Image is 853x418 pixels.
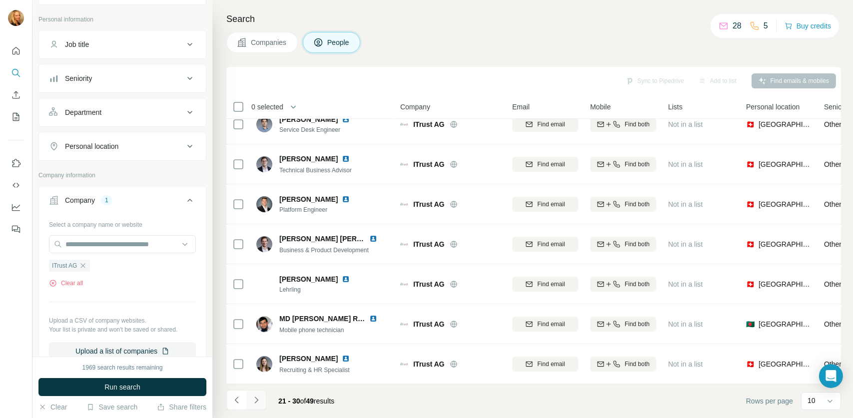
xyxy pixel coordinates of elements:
[746,102,800,112] span: Personal location
[279,235,399,243] span: [PERSON_NAME] [PERSON_NAME]
[625,160,650,169] span: Find both
[759,279,812,289] span: [GEOGRAPHIC_DATA]
[625,240,650,249] span: Find both
[49,342,196,360] button: Upload a list of companies
[256,276,272,292] img: Avatar
[413,119,445,129] span: ITrust AG
[400,200,408,208] img: Logo of ITrust AG
[512,277,578,292] button: Find email
[785,19,831,33] button: Buy credits
[590,197,656,212] button: Find both
[759,319,812,329] span: [GEOGRAPHIC_DATA]
[537,360,565,369] span: Find email
[537,320,565,329] span: Find email
[104,382,140,392] span: Run search
[39,32,206,56] button: Job title
[400,120,408,128] img: Logo of ITrust AG
[256,196,272,212] img: Avatar
[625,320,650,329] span: Find both
[590,157,656,172] button: Find both
[279,125,362,134] span: Service Desk Engineer
[764,20,768,32] p: 5
[65,73,92,83] div: Seniority
[38,15,206,24] p: Personal information
[746,239,755,249] span: 🇨🇭
[413,199,445,209] span: ITrust AG
[300,397,306,405] span: of
[746,319,755,329] span: 🇧🇩
[668,160,703,168] span: Not in a list
[65,39,89,49] div: Job title
[8,176,24,194] button: Use Surfe API
[400,240,408,248] img: Logo of ITrust AG
[413,279,445,289] span: ITrust AG
[65,107,101,117] div: Department
[512,157,578,172] button: Find email
[279,154,338,164] span: [PERSON_NAME]
[400,160,408,168] img: Logo of ITrust AG
[278,397,300,405] span: 21 - 30
[824,360,842,368] span: Other
[226,390,246,410] button: Navigate to previous page
[256,316,272,332] img: Avatar
[49,279,83,288] button: Clear all
[759,119,812,129] span: [GEOGRAPHIC_DATA]
[86,402,137,412] button: Save search
[226,12,841,26] h4: Search
[824,102,851,112] span: Seniority
[824,240,842,248] span: Other
[512,102,530,112] span: Email
[746,396,793,406] span: Rows per page
[733,20,742,32] p: 28
[306,397,314,405] span: 49
[537,160,565,169] span: Find email
[824,200,842,208] span: Other
[279,327,344,334] span: Mobile phone technician
[759,199,812,209] span: [GEOGRAPHIC_DATA]
[342,355,350,363] img: LinkedIn logo
[590,317,656,332] button: Find both
[49,316,196,325] p: Upload a CSV of company websites.
[759,359,812,369] span: [GEOGRAPHIC_DATA]
[746,159,755,169] span: 🇨🇭
[279,315,429,323] span: MD [PERSON_NAME] RAB [PERSON_NAME]
[512,117,578,132] button: Find email
[38,378,206,396] button: Run search
[256,236,272,252] img: Avatar
[279,114,338,124] span: [PERSON_NAME]
[824,280,842,288] span: Other
[65,141,118,151] div: Personal location
[625,200,650,209] span: Find both
[668,240,703,248] span: Not in a list
[746,359,755,369] span: 🇨🇭
[537,240,565,249] span: Find email
[342,115,350,123] img: LinkedIn logo
[38,171,206,180] p: Company information
[759,239,812,249] span: [GEOGRAPHIC_DATA]
[512,357,578,372] button: Find email
[668,102,683,112] span: Lists
[39,66,206,90] button: Seniority
[39,188,206,216] button: Company1
[8,220,24,238] button: Feedback
[8,10,24,26] img: Avatar
[590,117,656,132] button: Find both
[824,160,842,168] span: Other
[590,237,656,252] button: Find both
[668,280,703,288] span: Not in a list
[39,134,206,158] button: Personal location
[8,108,24,126] button: My lists
[8,154,24,172] button: Use Surfe on LinkedIn
[52,261,77,270] span: ITrust AG
[413,159,445,169] span: ITrust AG
[279,205,362,214] span: Platform Engineer
[49,216,196,229] div: Select a company name or website
[8,198,24,216] button: Dashboard
[746,279,755,289] span: 🇨🇭
[246,390,266,410] button: Navigate to next page
[512,237,578,252] button: Find email
[400,280,408,288] img: Logo of ITrust AG
[251,37,287,47] span: Companies
[537,120,565,129] span: Find email
[590,357,656,372] button: Find both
